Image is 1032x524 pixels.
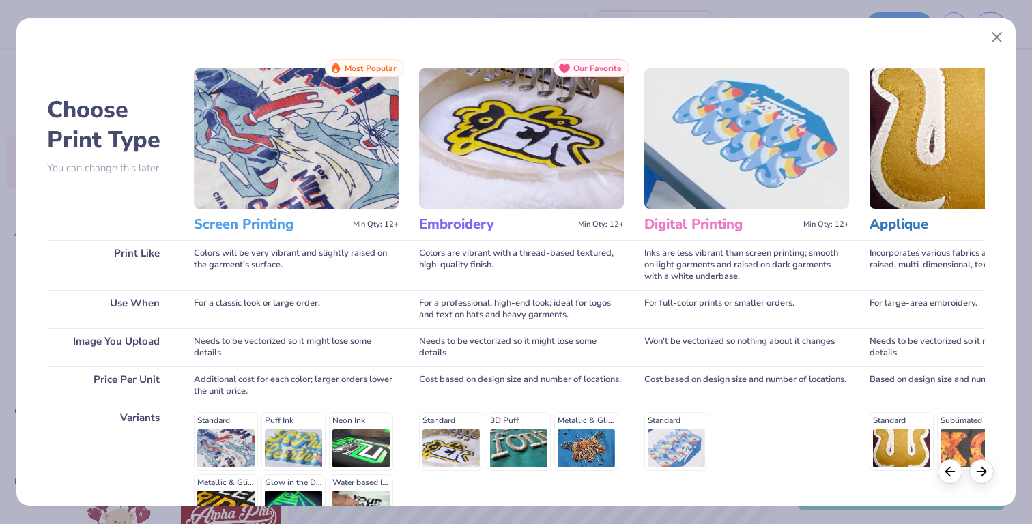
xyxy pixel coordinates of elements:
[194,328,399,366] div: Needs to be vectorized so it might lose some details
[194,240,399,290] div: Colors will be very vibrant and slightly raised on the garment's surface.
[47,162,173,174] p: You can change this later.
[47,366,173,405] div: Price Per Unit
[47,290,173,328] div: Use When
[419,366,624,405] div: Cost based on design size and number of locations.
[47,328,173,366] div: Image You Upload
[984,25,1010,50] button: Close
[419,290,624,328] div: For a professional, high-end look; ideal for logos and text on hats and heavy garments.
[47,95,173,155] h2: Choose Print Type
[803,220,849,229] span: Min Qty: 12+
[47,240,173,290] div: Print Like
[194,68,399,209] img: Screen Printing
[644,68,849,209] img: Digital Printing
[194,366,399,405] div: Additional cost for each color; larger orders lower the unit price.
[194,290,399,328] div: For a classic look or large order.
[345,63,397,73] span: Most Popular
[419,68,624,209] img: Embroidery
[644,366,849,405] div: Cost based on design size and number of locations.
[644,240,849,290] div: Inks are less vibrant than screen printing; smooth on light garments and raised on dark garments ...
[419,240,624,290] div: Colors are vibrant with a thread-based textured, high-quality finish.
[194,216,347,233] h3: Screen Printing
[353,220,399,229] span: Min Qty: 12+
[578,220,624,229] span: Min Qty: 12+
[419,216,573,233] h3: Embroidery
[644,290,849,328] div: For full-color prints or smaller orders.
[419,328,624,366] div: Needs to be vectorized so it might lose some details
[573,63,622,73] span: Our Favorite
[870,216,1023,233] h3: Applique
[644,216,798,233] h3: Digital Printing
[644,328,849,366] div: Won't be vectorized so nothing about it changes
